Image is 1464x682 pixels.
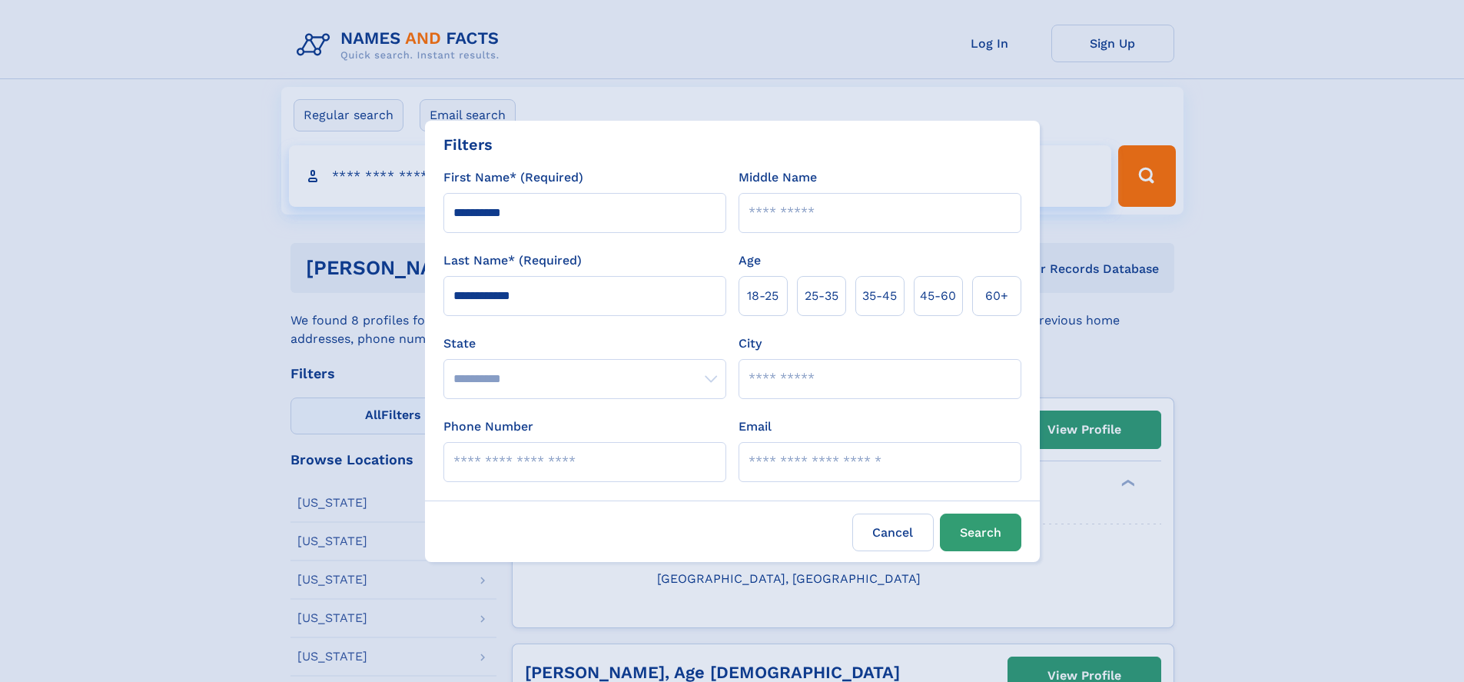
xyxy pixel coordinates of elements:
[985,287,1008,305] span: 60+
[852,514,934,551] label: Cancel
[739,334,762,353] label: City
[739,168,817,187] label: Middle Name
[443,251,582,270] label: Last Name* (Required)
[805,287,838,305] span: 25‑35
[862,287,897,305] span: 35‑45
[443,418,533,436] label: Phone Number
[739,418,772,436] label: Email
[920,287,956,305] span: 45‑60
[739,251,761,270] label: Age
[940,514,1021,551] button: Search
[443,334,726,353] label: State
[747,287,778,305] span: 18‑25
[443,133,493,156] div: Filters
[443,168,583,187] label: First Name* (Required)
